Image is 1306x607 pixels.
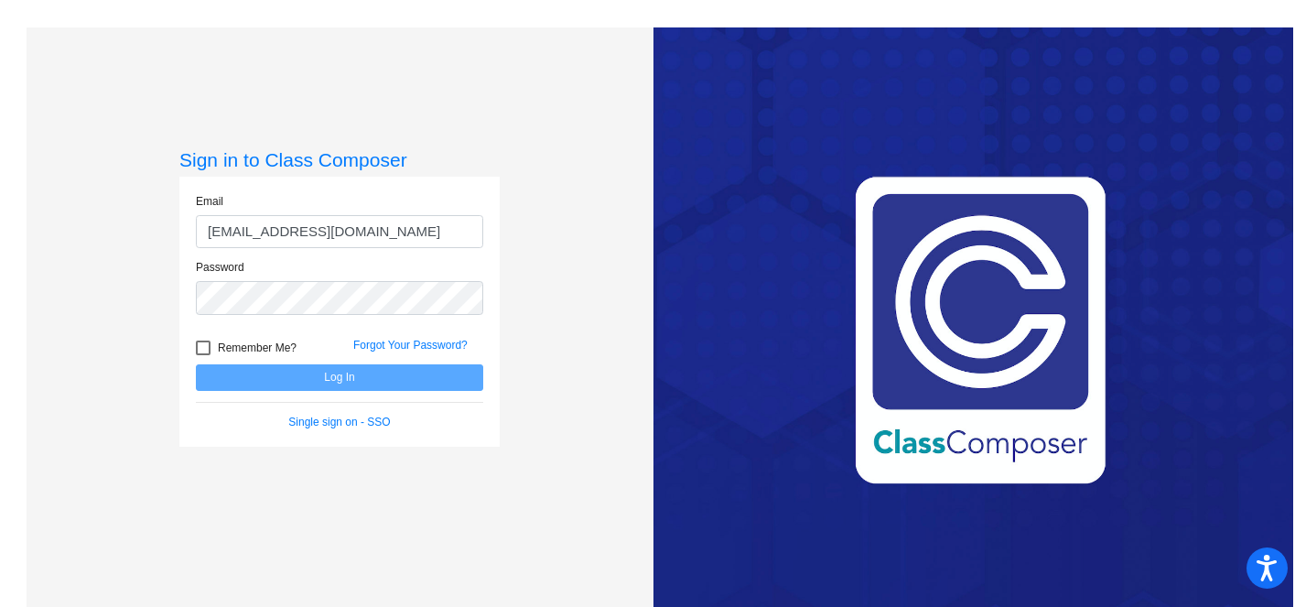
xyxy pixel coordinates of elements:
[288,416,390,428] a: Single sign on - SSO
[196,259,244,276] label: Password
[196,193,223,210] label: Email
[353,339,468,352] a: Forgot Your Password?
[218,337,297,359] span: Remember Me?
[196,364,483,391] button: Log In
[179,148,500,171] h3: Sign in to Class Composer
